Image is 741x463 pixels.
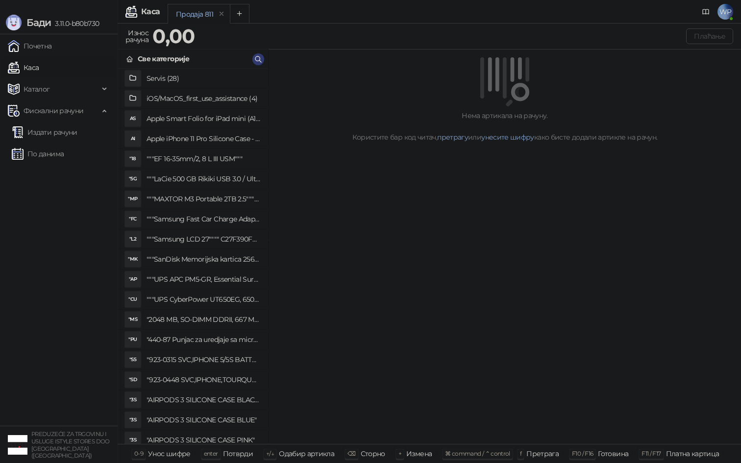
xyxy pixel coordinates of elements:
[147,271,260,287] h4: """UPS APC PM5-GR, Essential Surge Arrest,5 utic_nica"""
[6,15,22,30] img: Logo
[125,231,141,247] div: "L2
[125,171,141,187] div: "5G
[31,431,110,459] small: PREDUZEĆE ZA TRGOVINU I USLUGE ISTYLE STORES DOO [GEOGRAPHIC_DATA] ([GEOGRAPHIC_DATA])
[204,450,218,457] span: enter
[717,4,733,20] span: WP
[125,352,141,367] div: "S5
[147,131,260,146] h4: Apple iPhone 11 Pro Silicone Case - Black
[147,71,260,86] h4: Servis (28)
[361,447,385,460] div: Сторно
[147,332,260,347] h4: "440-87 Punjac za uredjaje sa micro USB portom 4/1, Stand."
[125,111,141,126] div: AS
[176,9,213,20] div: Продаја 811
[406,447,432,460] div: Измена
[666,447,719,460] div: Платна картица
[123,26,150,46] div: Износ рачуна
[398,450,401,457] span: +
[572,450,593,457] span: F10 / F16
[147,292,260,307] h4: """UPS CyberPower UT650EG, 650VA/360W , line-int., s_uko, desktop"""
[445,450,510,457] span: ⌘ command / ⌃ control
[147,231,260,247] h4: """Samsung LCD 27"""" C27F390FHUXEN"""
[698,4,714,20] a: Документација
[152,24,195,48] strong: 0,00
[125,131,141,146] div: AI
[147,432,260,448] h4: "AIRPODS 3 SILICONE CASE PINK"
[266,450,274,457] span: ↑/↓
[686,28,733,44] button: Плаћање
[125,191,141,207] div: "MP
[147,372,260,388] h4: "923-0448 SVC,IPHONE,TOURQUE DRIVER KIT .65KGF- CM Šrafciger "
[125,432,141,448] div: "3S
[118,69,268,444] div: grid
[520,450,521,457] span: f
[138,53,189,64] div: Све категорије
[8,435,27,455] img: 64x64-companyLogo-77b92cf4-9946-4f36-9751-bf7bb5fd2c7d.png
[51,19,99,28] span: 3.11.0-b80b730
[147,312,260,327] h4: "2048 MB, SO-DIMM DDRII, 667 MHz, Napajanje 1,8 0,1 V, Latencija CL5"
[147,412,260,428] h4: "AIRPODS 3 SILICONE CASE BLUE"
[125,412,141,428] div: "3S
[125,332,141,347] div: "PU
[125,312,141,327] div: "MS
[147,211,260,227] h4: """Samsung Fast Car Charge Adapter, brzi auto punja_, boja crna"""
[147,91,260,106] h4: iOS/MacOS_first_use_assistance (4)
[8,58,39,77] a: Каса
[642,450,661,457] span: F11 / F17
[148,447,191,460] div: Унос шифре
[147,151,260,167] h4: """EF 16-35mm/2, 8 L III USM"""
[437,133,468,142] a: претрагу
[598,447,628,460] div: Готовина
[147,392,260,408] h4: "AIRPODS 3 SILICONE CASE BLACK"
[215,10,228,18] button: remove
[280,110,729,143] div: Нема артикала на рачуну. Користите бар код читач, или како бисте додали артикле на рачун.
[125,251,141,267] div: "MK
[134,450,143,457] span: 0-9
[24,101,83,121] span: Фискални рачуни
[223,447,253,460] div: Потврди
[481,133,534,142] a: унесите шифру
[125,271,141,287] div: "AP
[26,17,51,28] span: Бади
[141,8,160,16] div: Каса
[147,251,260,267] h4: """SanDisk Memorijska kartica 256GB microSDXC sa SD adapterom SDSQXA1-256G-GN6MA - Extreme PLUS, ...
[125,292,141,307] div: "CU
[147,191,260,207] h4: """MAXTOR M3 Portable 2TB 2.5"""" crni eksterni hard disk HX-M201TCB/GM"""
[125,392,141,408] div: "3S
[279,447,334,460] div: Одабир артикла
[125,151,141,167] div: "18
[147,171,260,187] h4: """LaCie 500 GB Rikiki USB 3.0 / Ultra Compact & Resistant aluminum / USB 3.0 / 2.5"""""""
[125,372,141,388] div: "SD
[347,450,355,457] span: ⌫
[8,36,52,56] a: Почетна
[147,352,260,367] h4: "923-0315 SVC,IPHONE 5/5S BATTERY REMOVAL TRAY Držač za iPhone sa kojim se otvara display
[230,4,249,24] button: Add tab
[147,111,260,126] h4: Apple Smart Folio for iPad mini (A17 Pro) - Sage
[24,79,50,99] span: Каталог
[526,447,559,460] div: Претрага
[125,211,141,227] div: "FC
[12,122,77,142] a: Издати рачуни
[12,144,64,164] a: По данима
